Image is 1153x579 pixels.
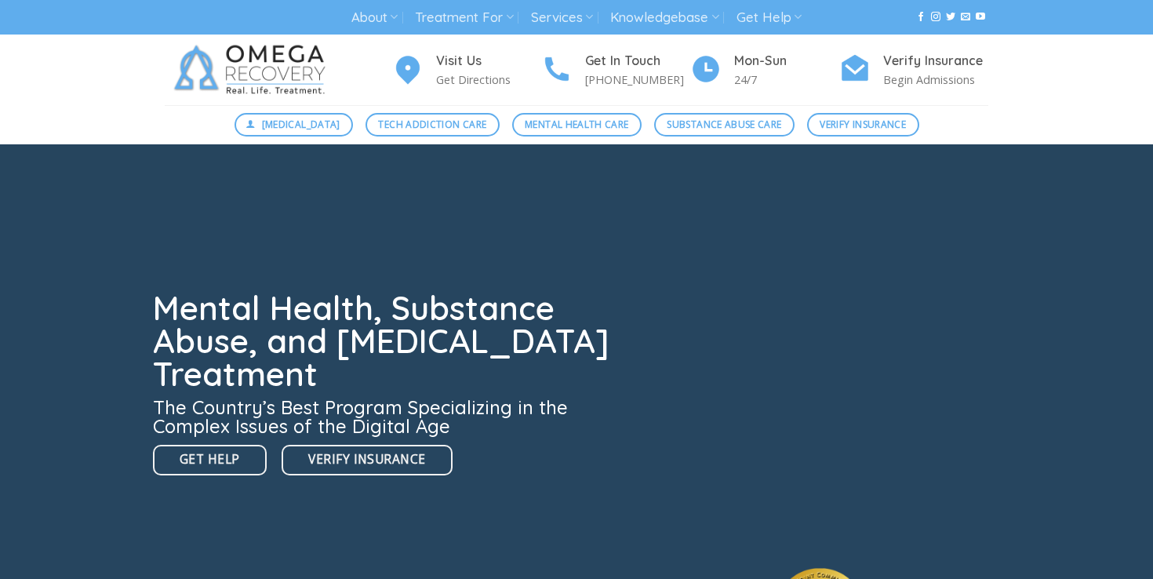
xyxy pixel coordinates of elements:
[961,12,970,23] a: Send us an email
[525,117,628,132] span: Mental Health Care
[165,35,341,105] img: Omega Recovery
[512,113,642,137] a: Mental Health Care
[415,3,513,32] a: Treatment For
[585,71,690,89] p: [PHONE_NUMBER]
[734,71,839,89] p: 24/7
[531,3,593,32] a: Services
[946,12,955,23] a: Follow on Twitter
[153,398,619,435] h3: The Country’s Best Program Specializing in the Complex Issues of the Digital Age
[916,12,926,23] a: Follow on Facebook
[883,51,988,71] h4: Verify Insurance
[153,292,619,391] h1: Mental Health, Substance Abuse, and [MEDICAL_DATA] Treatment
[378,117,486,132] span: Tech Addiction Care
[610,3,718,32] a: Knowledgebase
[883,71,988,89] p: Begin Admissions
[976,12,985,23] a: Follow on YouTube
[235,113,354,137] a: [MEDICAL_DATA]
[585,51,690,71] h4: Get In Touch
[436,71,541,89] p: Get Directions
[282,445,452,475] a: Verify Insurance
[180,450,240,469] span: Get Help
[737,3,802,32] a: Get Help
[308,450,425,469] span: Verify Insurance
[839,51,988,89] a: Verify Insurance Begin Admissions
[807,113,919,137] a: Verify Insurance
[392,51,541,89] a: Visit Us Get Directions
[153,445,267,475] a: Get Help
[351,3,398,32] a: About
[667,117,781,132] span: Substance Abuse Care
[436,51,541,71] h4: Visit Us
[654,113,795,137] a: Substance Abuse Care
[366,113,500,137] a: Tech Addiction Care
[262,117,340,132] span: [MEDICAL_DATA]
[541,51,690,89] a: Get In Touch [PHONE_NUMBER]
[931,12,940,23] a: Follow on Instagram
[820,117,906,132] span: Verify Insurance
[734,51,839,71] h4: Mon-Sun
